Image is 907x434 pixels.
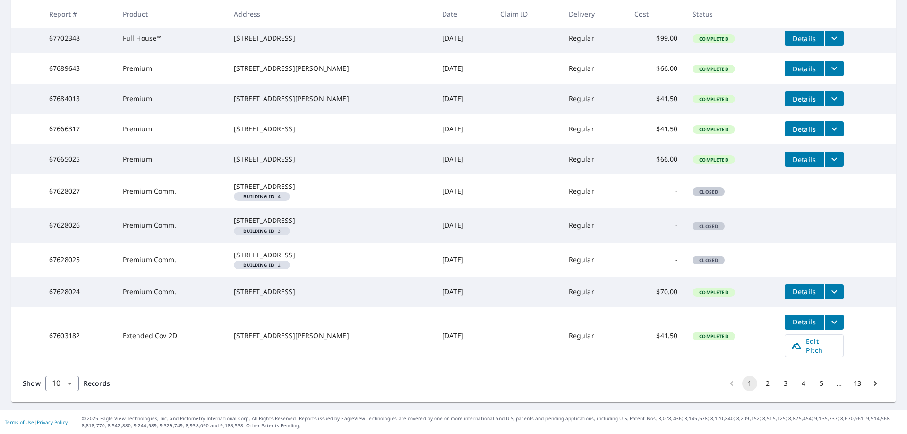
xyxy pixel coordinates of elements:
[693,96,734,102] span: Completed
[742,376,757,391] button: page 1
[824,31,844,46] button: filesDropdownBtn-67702348
[42,208,115,242] td: 67628026
[115,53,227,84] td: Premium
[693,126,734,133] span: Completed
[785,61,824,76] button: detailsBtn-67689643
[42,53,115,84] td: 67689643
[785,31,824,46] button: detailsBtn-67702348
[435,277,493,307] td: [DATE]
[693,156,734,163] span: Completed
[234,216,427,225] div: [STREET_ADDRESS]
[627,208,685,242] td: -
[234,287,427,297] div: [STREET_ADDRESS]
[785,152,824,167] button: detailsBtn-67665025
[435,307,493,365] td: [DATE]
[45,370,79,397] div: 10
[868,376,883,391] button: Go to next page
[115,243,227,277] td: Premium Comm.
[561,114,627,144] td: Regular
[785,284,824,299] button: detailsBtn-67628024
[42,23,115,53] td: 67702348
[693,223,724,230] span: Closed
[42,114,115,144] td: 67666317
[693,289,734,296] span: Completed
[790,34,819,43] span: Details
[790,317,819,326] span: Details
[627,243,685,277] td: -
[693,257,724,264] span: Closed
[561,144,627,174] td: Regular
[561,277,627,307] td: Regular
[627,53,685,84] td: $66.00
[824,91,844,106] button: filesDropdownBtn-67684013
[790,287,819,296] span: Details
[234,331,427,340] div: [STREET_ADDRESS][PERSON_NAME]
[627,84,685,114] td: $41.50
[42,307,115,365] td: 67603182
[234,250,427,260] div: [STREET_ADDRESS]
[627,174,685,208] td: -
[115,174,227,208] td: Premium Comm.
[234,64,427,73] div: [STREET_ADDRESS][PERSON_NAME]
[45,376,79,391] div: Show 10 records
[243,263,274,267] em: Building ID
[37,419,68,425] a: Privacy Policy
[435,243,493,277] td: [DATE]
[824,61,844,76] button: filesDropdownBtn-67689643
[824,152,844,167] button: filesDropdownBtn-67665025
[627,144,685,174] td: $66.00
[42,174,115,208] td: 67628027
[234,182,427,191] div: [STREET_ADDRESS]
[435,84,493,114] td: [DATE]
[238,194,286,199] span: 4
[561,23,627,53] td: Regular
[561,53,627,84] td: Regular
[760,376,775,391] button: Go to page 2
[42,144,115,174] td: 67665025
[824,284,844,299] button: filesDropdownBtn-67628024
[627,23,685,53] td: $99.00
[561,208,627,242] td: Regular
[796,376,811,391] button: Go to page 4
[627,277,685,307] td: $70.00
[435,53,493,84] td: [DATE]
[23,379,41,388] span: Show
[435,144,493,174] td: [DATE]
[785,121,824,136] button: detailsBtn-67666317
[723,376,884,391] nav: pagination navigation
[5,419,34,425] a: Terms of Use
[243,194,274,199] em: Building ID
[435,174,493,208] td: [DATE]
[115,23,227,53] td: Full House™
[42,243,115,277] td: 67628025
[824,121,844,136] button: filesDropdownBtn-67666317
[791,337,838,355] span: Edit Pitch
[785,91,824,106] button: detailsBtn-67684013
[814,376,829,391] button: Go to page 5
[42,84,115,114] td: 67684013
[561,84,627,114] td: Regular
[435,23,493,53] td: [DATE]
[627,307,685,365] td: $41.50
[790,64,819,73] span: Details
[243,229,274,233] em: Building ID
[115,144,227,174] td: Premium
[234,34,427,43] div: [STREET_ADDRESS]
[561,307,627,365] td: Regular
[115,307,227,365] td: Extended Cov 2D
[790,94,819,103] span: Details
[778,376,793,391] button: Go to page 3
[234,124,427,134] div: [STREET_ADDRESS]
[561,174,627,208] td: Regular
[5,419,68,425] p: |
[435,114,493,144] td: [DATE]
[238,229,286,233] span: 3
[115,114,227,144] td: Premium
[790,155,819,164] span: Details
[115,84,227,114] td: Premium
[785,315,824,330] button: detailsBtn-67603182
[627,114,685,144] td: $41.50
[824,315,844,330] button: filesDropdownBtn-67603182
[561,243,627,277] td: Regular
[850,376,865,391] button: Go to page 13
